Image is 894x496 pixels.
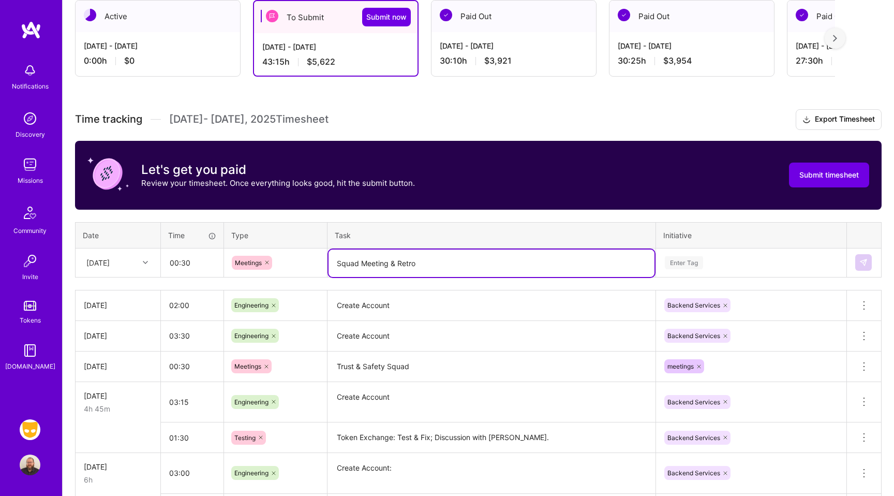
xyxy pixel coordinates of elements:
[796,9,808,21] img: Paid Out
[254,1,418,33] div: To Submit
[667,301,720,309] span: Backend Services
[161,459,224,487] input: HH:MM
[224,222,327,248] th: Type
[327,222,656,248] th: Task
[329,250,654,277] textarea: Squad Meeting & Retro
[362,8,411,26] button: Submit now
[20,315,41,326] div: Tokens
[609,1,774,32] div: Paid Out
[329,454,654,493] textarea: Create Account:
[86,257,110,268] div: [DATE]
[859,258,868,267] img: Submit
[161,291,224,319] input: HH:MM
[440,40,588,51] div: [DATE] - [DATE]
[161,388,224,416] input: HH:MM
[234,398,269,406] span: Engineering
[87,153,129,195] img: coin
[833,35,837,42] img: right
[329,291,654,320] textarea: Create Account
[16,129,45,140] div: Discovery
[234,469,269,477] span: Engineering
[84,330,152,341] div: [DATE]
[667,469,720,477] span: Backend Services
[141,178,415,188] p: Review your timesheet. Once everything looks good, hit the submit button.
[329,424,654,452] textarea: Token Exchange: Test & Fix; Discussion with [PERSON_NAME].
[618,9,630,21] img: Paid Out
[17,455,43,475] a: User Avatar
[161,424,224,451] input: HH:MM
[22,271,38,282] div: Invite
[161,249,223,276] input: HH:MM
[329,353,654,381] textarea: Trust & Safety Squad
[665,255,703,271] div: Enter Tag
[663,55,692,66] span: $3,954
[84,9,96,21] img: Active
[235,259,262,267] span: Meetings
[262,41,409,52] div: [DATE] - [DATE]
[24,301,36,311] img: tokens
[262,56,409,67] div: 43:15 h
[84,40,232,51] div: [DATE] - [DATE]
[20,251,40,271] img: Invite
[161,322,224,349] input: HH:MM
[234,362,261,370] span: Meetings
[234,332,269,340] span: Engineering
[234,301,269,309] span: Engineering
[799,170,859,180] span: Submit timesheet
[18,200,42,225] img: Community
[234,434,256,442] span: Testing
[20,60,40,81] img: bell
[667,362,694,370] span: meetings
[143,260,148,265] i: icon Chevron
[667,332,720,340] span: Backend Services
[329,322,654,351] textarea: Create Account
[431,1,596,32] div: Paid Out
[796,109,882,130] button: Export Timesheet
[84,361,152,372] div: [DATE]
[266,10,278,22] img: To Submit
[17,419,43,440] a: Grindr: Mobile + BE + Cloud
[84,403,152,414] div: 4h 45m
[307,56,335,67] span: $5,622
[21,21,41,39] img: logo
[84,55,232,66] div: 0:00 h
[169,113,329,126] span: [DATE] - [DATE] , 2025 Timesheet
[84,390,152,401] div: [DATE]
[440,9,452,21] img: Paid Out
[84,474,152,485] div: 6h
[141,162,415,178] h3: Let's get you paid
[161,353,224,380] input: HH:MM
[5,361,55,372] div: [DOMAIN_NAME]
[76,1,240,32] div: Active
[329,383,654,422] textarea: Create Account
[802,114,811,125] i: icon Download
[20,340,40,361] img: guide book
[20,154,40,175] img: teamwork
[366,12,407,22] span: Submit now
[20,455,40,475] img: User Avatar
[168,230,216,241] div: Time
[124,55,135,66] span: $0
[484,55,512,66] span: $3,921
[75,113,142,126] span: Time tracking
[20,108,40,129] img: discovery
[76,222,161,248] th: Date
[618,40,766,51] div: [DATE] - [DATE]
[667,398,720,406] span: Backend Services
[663,230,839,241] div: Initiative
[18,175,43,186] div: Missions
[618,55,766,66] div: 30:25 h
[789,163,869,187] button: Submit timesheet
[84,300,152,311] div: [DATE]
[667,434,720,442] span: Backend Services
[440,55,588,66] div: 30:10 h
[12,81,49,92] div: Notifications
[13,225,47,236] div: Community
[20,419,40,440] img: Grindr: Mobile + BE + Cloud
[84,461,152,472] div: [DATE]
